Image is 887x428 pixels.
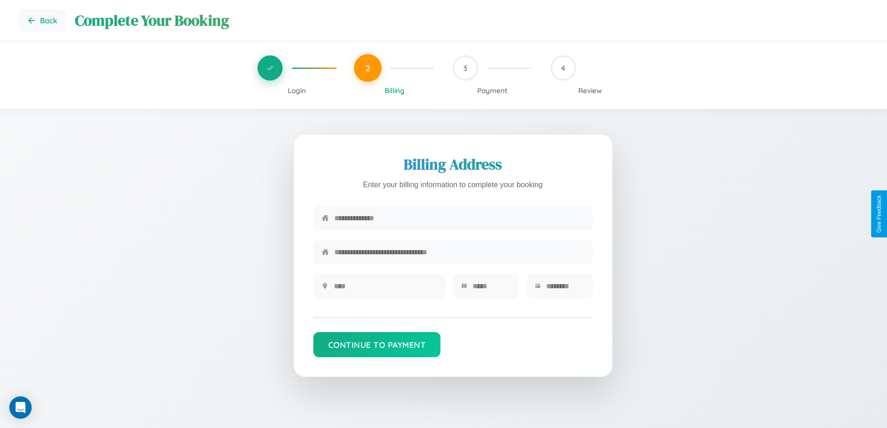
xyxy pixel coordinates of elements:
h2: Billing Address [313,154,593,175]
button: Go back [19,9,66,32]
span: Login [288,86,306,95]
span: Billing [385,86,405,95]
span: 3 [463,63,467,73]
span: Payment [477,86,508,95]
div: Give Feedback [876,195,882,233]
span: 2 [366,63,370,73]
div: Open Intercom Messenger [9,396,32,419]
span: 4 [561,63,565,73]
span: Review [578,86,602,95]
button: Continue to Payment [313,332,441,357]
h1: Complete Your Booking [75,10,868,31]
p: Enter your billing information to complete your booking [313,178,593,192]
